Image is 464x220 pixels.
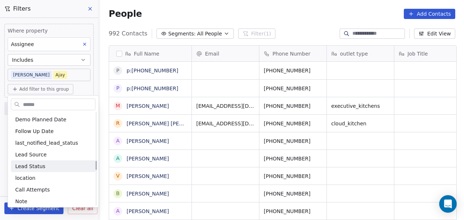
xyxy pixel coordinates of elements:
span: Note [15,198,27,205]
span: location [15,174,36,182]
span: Lead Status [15,163,46,170]
span: Demo Planned Date [15,116,66,123]
span: Call Attempts [15,186,50,193]
span: Lead Source [15,151,47,158]
span: last_notified_lead_status [15,139,78,147]
span: Follow Up Date [15,128,54,135]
